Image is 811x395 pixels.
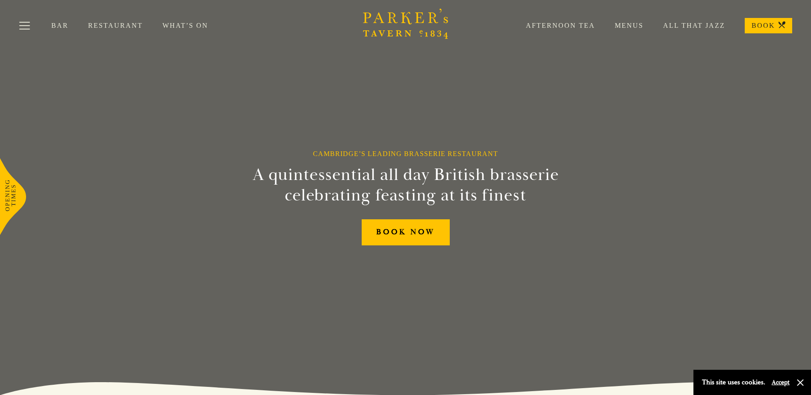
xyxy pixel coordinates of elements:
p: This site uses cookies. [702,376,765,389]
a: BOOK NOW [362,219,450,245]
h2: A quintessential all day British brasserie celebrating feasting at its finest [211,165,601,206]
button: Accept [772,378,790,386]
button: Close and accept [796,378,805,387]
h1: Cambridge’s Leading Brasserie Restaurant [313,150,498,158]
